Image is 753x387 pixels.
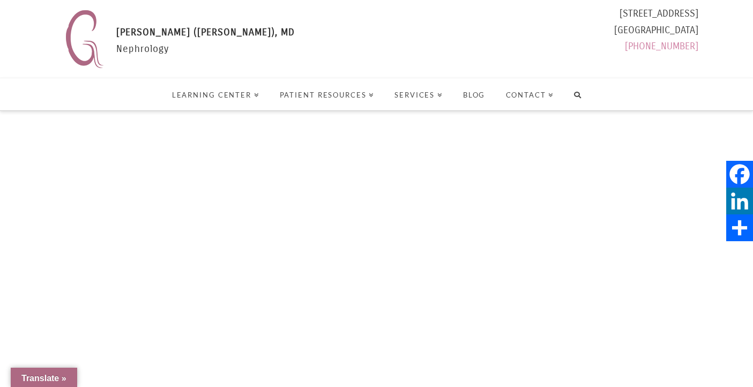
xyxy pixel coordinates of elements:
[61,5,108,72] img: Nephrology
[116,24,295,72] div: Nephrology
[726,161,753,188] a: Facebook
[506,92,554,99] span: Contact
[452,78,495,110] a: Blog
[463,92,486,99] span: Blog
[280,92,374,99] span: Patient Resources
[161,78,269,110] a: Learning Center
[116,26,295,38] span: [PERSON_NAME] ([PERSON_NAME]), MD
[172,92,259,99] span: Learning Center
[21,374,66,383] span: Translate »
[625,40,698,52] a: [PHONE_NUMBER]
[726,188,753,214] a: LinkedIn
[614,5,698,59] div: [STREET_ADDRESS] [GEOGRAPHIC_DATA]
[269,78,384,110] a: Patient Resources
[495,78,564,110] a: Contact
[384,78,452,110] a: Services
[394,92,443,99] span: Services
